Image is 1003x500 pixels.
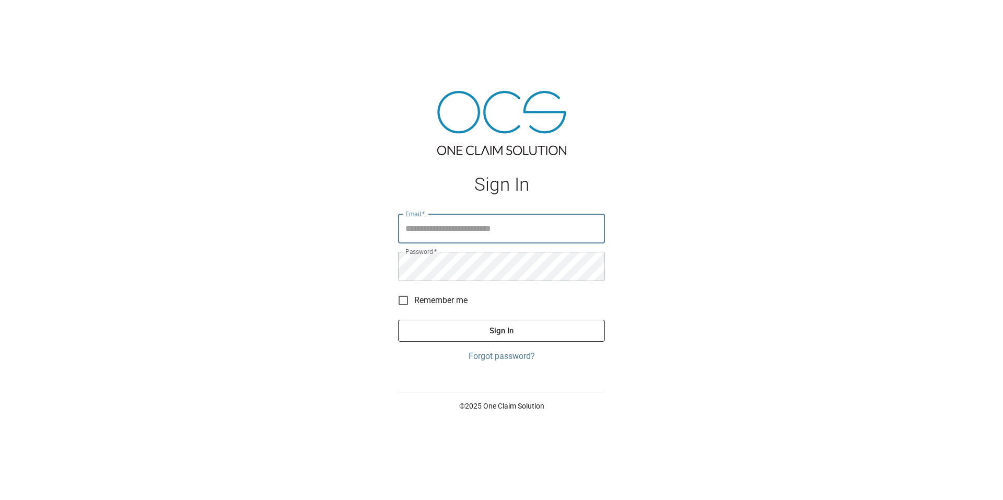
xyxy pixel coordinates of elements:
p: © 2025 One Claim Solution [398,401,605,411]
img: ocs-logo-tra.png [437,91,566,155]
button: Sign In [398,320,605,342]
span: Remember me [414,294,468,307]
a: Forgot password? [398,350,605,363]
label: Email [405,210,425,218]
img: ocs-logo-white-transparent.png [13,6,54,27]
label: Password [405,247,437,256]
h1: Sign In [398,174,605,195]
